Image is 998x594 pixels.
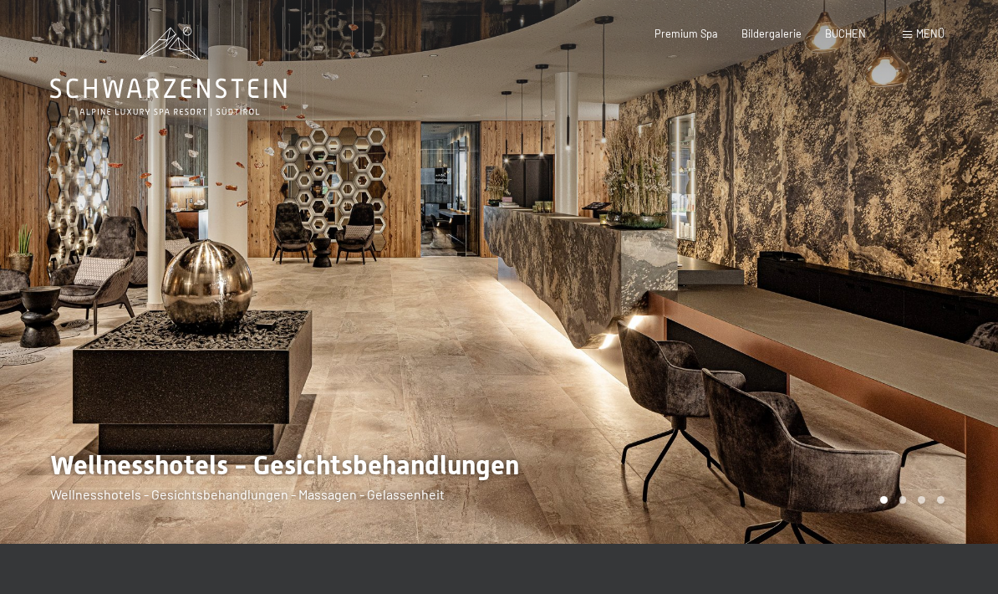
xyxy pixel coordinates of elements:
[825,27,866,40] a: BUCHEN
[880,496,888,504] div: Carousel Page 1 (Current Slide)
[874,496,945,504] div: Carousel Pagination
[899,496,907,504] div: Carousel Page 2
[916,27,945,40] span: Menü
[654,27,718,40] a: Premium Spa
[937,496,945,504] div: Carousel Page 4
[918,496,925,504] div: Carousel Page 3
[741,27,802,40] a: Bildergalerie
